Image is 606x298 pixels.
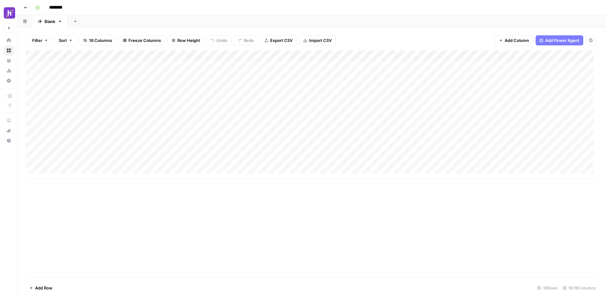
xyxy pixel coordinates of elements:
[4,136,14,146] button: Help + Support
[4,115,14,126] a: AirOps Academy
[4,66,14,76] a: Usage
[26,283,56,293] button: Add Row
[4,126,14,136] button: What's new?
[244,37,254,44] span: Redo
[168,35,204,45] button: Row Height
[128,37,161,44] span: Freeze Columns
[299,35,336,45] button: Import CSV
[234,35,258,45] button: Redo
[119,35,165,45] button: Freeze Columns
[536,35,583,45] button: Add Power Agent
[560,283,598,293] div: 18/18 Columns
[4,56,14,66] a: Your Data
[4,76,14,86] a: Settings
[309,37,332,44] span: Import CSV
[55,35,77,45] button: Sort
[177,37,200,44] span: Row Height
[535,283,560,293] div: 10 Rows
[35,285,52,291] span: Add Row
[4,5,14,21] button: Workspace: Homebase
[4,45,14,56] a: Browse
[32,15,68,28] a: Blank
[545,37,579,44] span: Add Power Agent
[79,35,116,45] button: 18 Columns
[89,37,112,44] span: 18 Columns
[207,35,231,45] button: Undo
[28,35,52,45] button: Filter
[505,37,529,44] span: Add Column
[495,35,533,45] button: Add Column
[45,18,55,25] div: Blank
[4,35,14,45] a: Home
[270,37,293,44] span: Export CSV
[260,35,297,45] button: Export CSV
[217,37,227,44] span: Undo
[32,37,42,44] span: Filter
[4,7,15,19] img: Homebase Logo
[59,37,67,44] span: Sort
[4,126,14,135] div: What's new?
